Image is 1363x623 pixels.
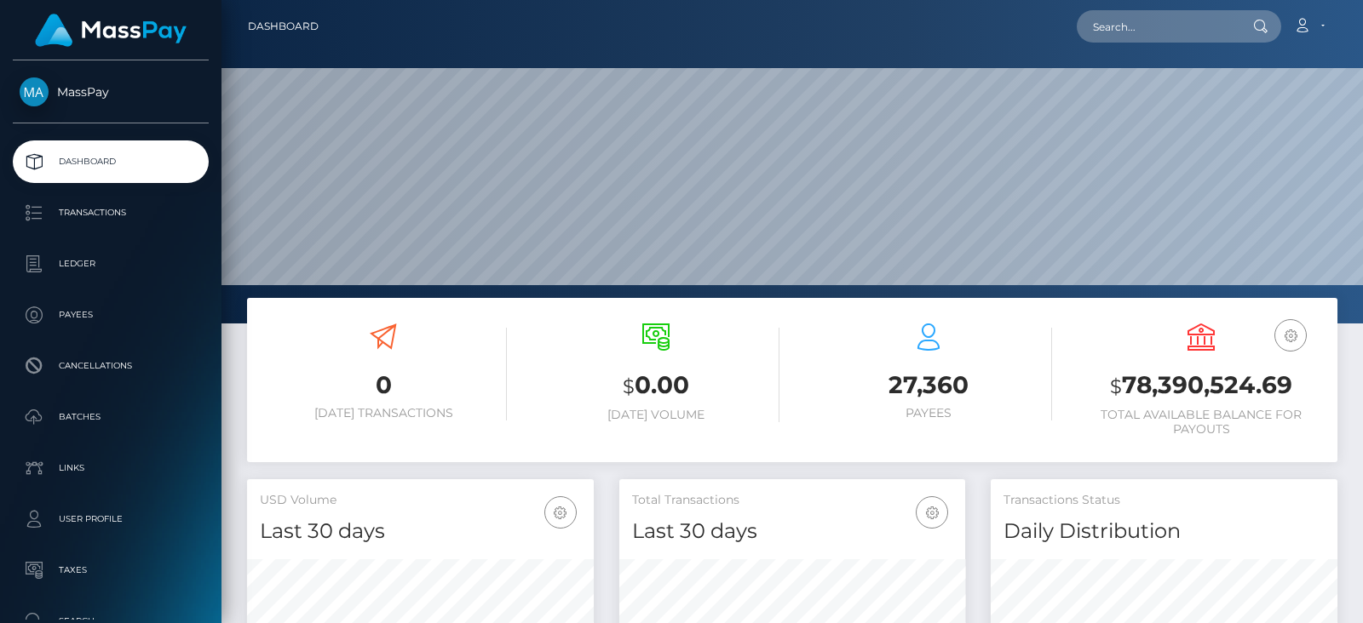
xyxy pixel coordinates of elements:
[20,302,202,328] p: Payees
[20,77,49,106] img: MassPay
[632,517,953,546] h4: Last 30 days
[623,374,635,398] small: $
[260,517,581,546] h4: Last 30 days
[532,369,779,403] h3: 0.00
[20,149,202,174] p: Dashboard
[632,492,953,509] h5: Total Transactions
[1110,374,1122,398] small: $
[260,406,507,420] h6: [DATE] Transactions
[13,498,209,540] a: User Profile
[1077,10,1237,43] input: Search...
[20,251,202,277] p: Ledger
[805,406,1052,420] h6: Payees
[13,140,209,183] a: Dashboard
[20,200,202,226] p: Transactions
[20,404,202,430] p: Batches
[20,557,202,583] p: Taxes
[20,506,202,532] p: User Profile
[13,447,209,489] a: Links
[248,9,319,44] a: Dashboard
[13,396,209,438] a: Batches
[13,84,209,100] span: MassPay
[35,14,187,47] img: MassPay Logo
[1078,408,1325,437] h6: Total Available Balance for Payouts
[260,369,507,402] h3: 0
[13,549,209,592] a: Taxes
[13,191,209,234] a: Transactions
[20,353,202,379] p: Cancellations
[1004,517,1325,546] h4: Daily Distribution
[13,294,209,336] a: Payees
[20,455,202,481] p: Links
[1004,492,1325,509] h5: Transactions Status
[805,369,1052,402] h3: 27,360
[260,492,581,509] h5: USD Volume
[13,243,209,285] a: Ledger
[532,408,779,422] h6: [DATE] Volume
[1078,369,1325,403] h3: 78,390,524.69
[13,345,209,387] a: Cancellations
